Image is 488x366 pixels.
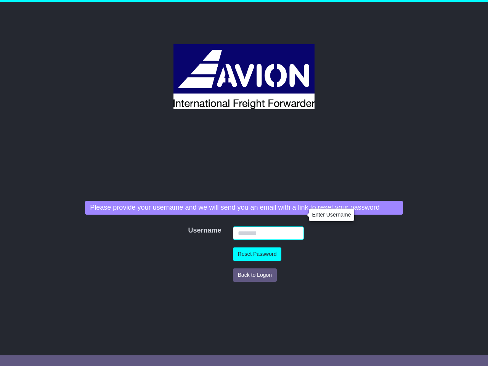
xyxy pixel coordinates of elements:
div: Please provide your username and we will send you an email with a link to reset your password [85,201,403,215]
button: Back to Logon [233,268,277,282]
div: Enter Username [309,209,354,221]
label: Username [184,226,194,235]
button: Reset Password [233,247,282,261]
img: Avion Australia [173,44,315,109]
